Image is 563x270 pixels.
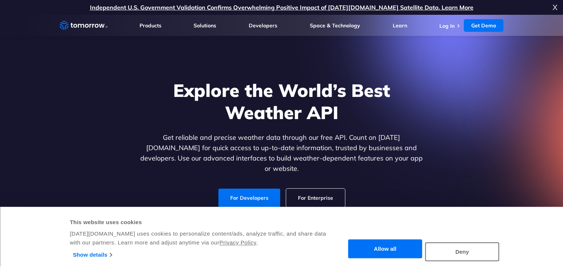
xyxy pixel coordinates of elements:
h1: Explore the World’s Best Weather API [139,79,425,124]
div: This website uses cookies [70,218,327,227]
a: Space & Technology [310,22,360,29]
a: Home link [60,20,108,31]
a: Learn [393,22,407,29]
div: [DATE][DOMAIN_NAME] uses cookies to personalize content/ads, analyze traffic, and share data with... [70,229,327,247]
a: Show details [73,249,112,260]
a: Solutions [194,22,216,29]
a: For Enterprise [286,189,345,207]
a: Privacy Policy [219,239,257,246]
a: Independent U.S. Government Validation Confirms Overwhelming Positive Impact of [DATE][DOMAIN_NAM... [90,4,473,11]
p: Get reliable and precise weather data through our free API. Count on [DATE][DOMAIN_NAME] for quic... [139,132,425,174]
button: Allow all [348,240,422,259]
a: Get Demo [464,19,503,32]
a: Developers [249,22,277,29]
button: Deny [425,242,499,261]
a: Log In [439,23,455,29]
a: Products [140,22,161,29]
a: For Developers [218,189,280,207]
